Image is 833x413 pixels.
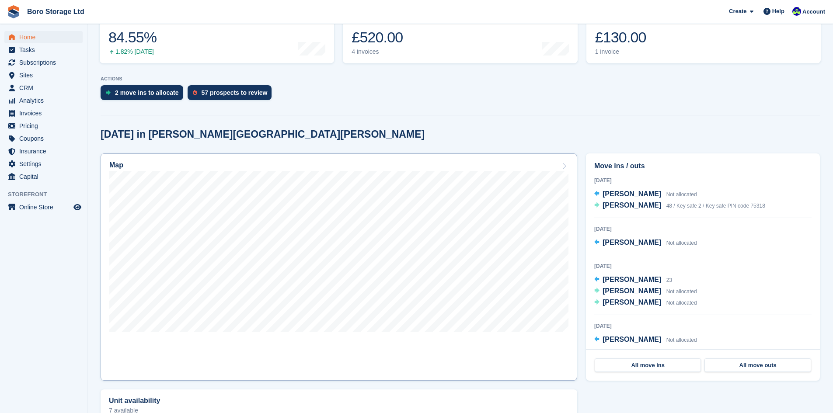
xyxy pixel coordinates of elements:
p: ACTIONS [101,76,820,82]
h2: Unit availability [109,397,160,405]
div: 4 invoices [352,48,417,56]
span: Not allocated [666,240,697,246]
span: [PERSON_NAME] [603,239,661,246]
img: prospect-51fa495bee0391a8d652442698ab0144808aea92771e9ea1ae160a38d050c398.svg [193,90,197,95]
a: Map [101,153,577,381]
span: Tasks [19,44,72,56]
a: menu [4,94,83,107]
a: menu [4,82,83,94]
span: Settings [19,158,72,170]
a: All move ins [595,358,701,372]
a: [PERSON_NAME] 48 / Key safe 2 / Key safe PIN code 75318 [594,200,765,212]
span: Pricing [19,120,72,132]
a: [PERSON_NAME] 23 [594,274,672,286]
a: menu [4,145,83,157]
a: [PERSON_NAME] Not allocated [594,237,697,249]
span: [PERSON_NAME] [603,190,661,198]
a: Preview store [72,202,83,212]
span: Invoices [19,107,72,119]
span: Create [729,7,746,16]
span: Sites [19,69,72,81]
div: £130.00 [595,28,655,46]
span: Not allocated [666,288,697,295]
span: Online Store [19,201,72,213]
img: Tobie Hillier [792,7,801,16]
a: menu [4,158,83,170]
div: [DATE] [594,177,812,184]
a: [PERSON_NAME] Not allocated [594,297,697,309]
div: £520.00 [352,28,417,46]
div: 57 prospects to review [202,89,268,96]
a: All move outs [704,358,811,372]
h2: [DATE] in [PERSON_NAME][GEOGRAPHIC_DATA][PERSON_NAME] [101,128,425,140]
a: menu [4,107,83,119]
img: move_ins_to_allocate_icon-fdf77a2bb77ea45bf5b3d319d69a93e2d87916cf1d5bf7949dd705db3b84f3ca.svg [106,90,111,95]
span: 48 / Key safe 2 / Key safe PIN code 75318 [666,203,765,209]
a: [PERSON_NAME] Not allocated [594,189,697,200]
span: [PERSON_NAME] [603,287,661,295]
span: Capital [19,170,72,183]
span: Coupons [19,132,72,145]
div: 84.55% [108,28,157,46]
a: [PERSON_NAME] Not allocated [594,286,697,297]
span: Analytics [19,94,72,107]
span: [PERSON_NAME] [603,336,661,343]
a: menu [4,44,83,56]
a: Month-to-date sales £520.00 4 invoices [343,8,577,63]
span: Help [772,7,784,16]
a: menu [4,69,83,81]
span: Account [802,7,825,16]
span: Storefront [8,190,87,199]
a: menu [4,201,83,213]
a: menu [4,132,83,145]
a: menu [4,170,83,183]
div: 2 move ins to allocate [115,89,179,96]
span: Insurance [19,145,72,157]
a: Awaiting payment £130.00 1 invoice [586,8,821,63]
a: [PERSON_NAME] Not allocated [594,334,697,346]
a: menu [4,56,83,69]
div: 1.82% [DATE] [108,48,157,56]
a: 2 move ins to allocate [101,85,188,104]
h2: Map [109,161,123,169]
a: menu [4,120,83,132]
div: 1 invoice [595,48,655,56]
span: Not allocated [666,191,697,198]
span: Not allocated [666,337,697,343]
span: [PERSON_NAME] [603,276,661,283]
a: Occupancy 84.55% 1.82% [DATE] [100,8,334,63]
h2: Move ins / outs [594,161,812,171]
span: Not allocated [666,300,697,306]
span: Subscriptions [19,56,72,69]
span: CRM [19,82,72,94]
span: Home [19,31,72,43]
a: menu [4,31,83,43]
a: 57 prospects to review [188,85,276,104]
div: [DATE] [594,322,812,330]
span: [PERSON_NAME] [603,201,661,209]
a: Boro Storage Ltd [24,4,88,19]
img: stora-icon-8386f47178a22dfd0bd8f6a31ec36ba5ce8667c1dd55bd0f319d3a0aa187defe.svg [7,5,20,18]
div: [DATE] [594,262,812,270]
span: 23 [666,277,672,283]
div: [DATE] [594,225,812,233]
span: [PERSON_NAME] [603,298,661,306]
